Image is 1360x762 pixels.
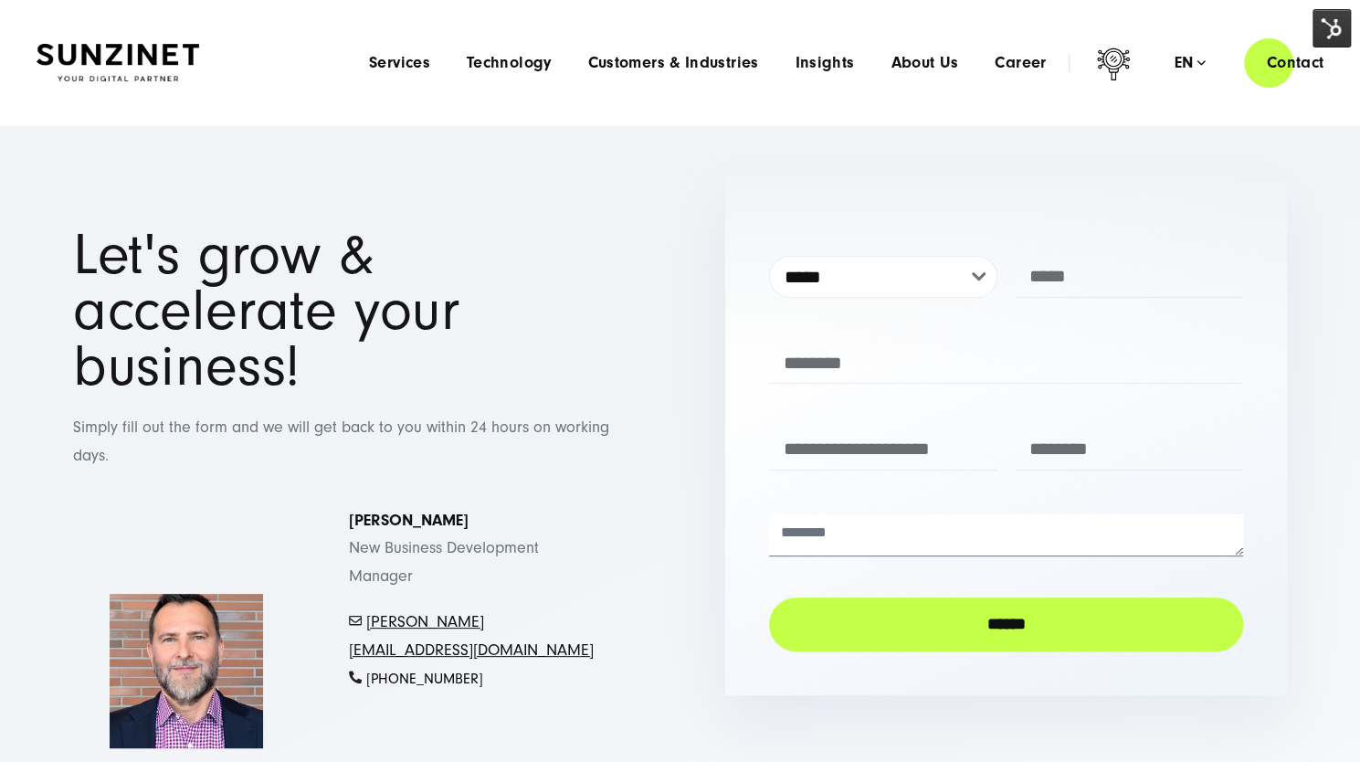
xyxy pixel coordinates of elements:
[110,594,263,747] img: piotr rodkiewic
[349,511,469,530] strong: [PERSON_NAME]
[349,612,594,660] a: [PERSON_NAME][EMAIL_ADDRESS][DOMAIN_NAME]
[795,54,854,72] a: Insights
[1244,37,1345,89] a: Contact
[891,54,958,72] a: About Us
[73,222,460,399] span: Let's grow & accelerate your business!
[349,507,598,591] p: New Business Development Manager
[1313,9,1351,48] img: HubSpot Tools Menu Toggle
[37,44,199,82] img: SUNZINET Full Service Digital Agentur
[467,54,552,72] a: Technology
[366,671,483,687] span: [PHONE_NUMBER]
[587,54,758,72] a: Customers & Industries
[995,54,1046,72] a: Career
[1174,54,1206,72] div: en
[73,418,609,465] span: Simply fill out the form and we will get back to you within 24 hours on working days.
[369,54,430,72] a: Services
